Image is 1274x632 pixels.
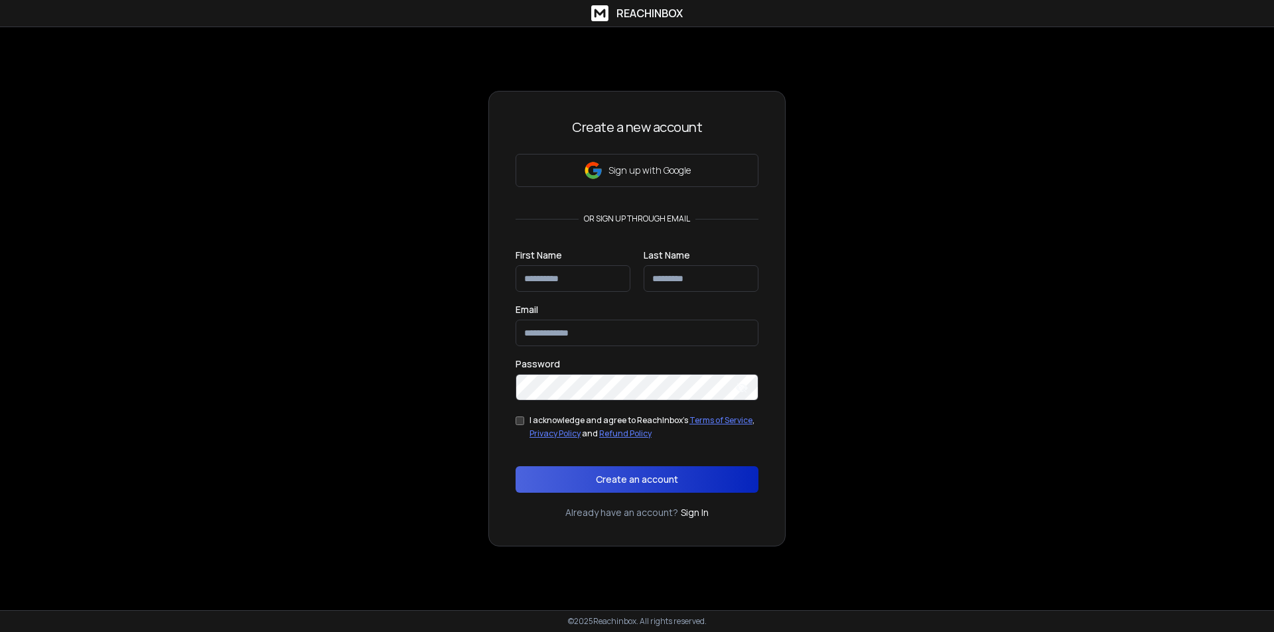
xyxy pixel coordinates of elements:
[516,154,758,187] button: Sign up with Google
[530,414,758,440] div: I acknowledge and agree to ReachInbox's , and
[516,466,758,493] button: Create an account
[689,414,752,426] a: Terms of Service
[565,506,678,519] p: Already have an account?
[568,616,707,627] p: © 2025 Reachinbox. All rights reserved.
[516,251,562,260] label: First Name
[644,251,690,260] label: Last Name
[681,506,709,519] a: Sign In
[516,359,560,369] label: Password
[516,118,758,137] h3: Create a new account
[616,5,683,21] h1: ReachInbox
[530,428,581,439] a: Privacy Policy
[591,5,683,21] a: ReachInbox
[599,428,652,439] a: Refund Policy
[516,305,538,314] label: Email
[608,164,691,177] p: Sign up with Google
[579,214,695,224] p: or sign up through email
